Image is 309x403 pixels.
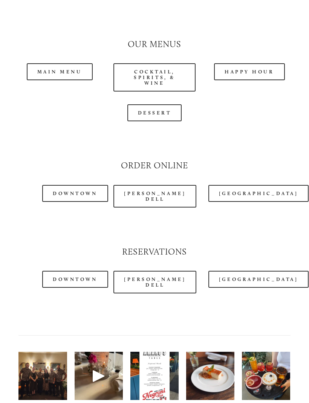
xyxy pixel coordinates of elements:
a: [PERSON_NAME] Dell [113,271,196,294]
h2: Reservations [18,246,291,258]
img: In Castle Rock, there&rsquo;s a Saturday night tradition amongst the team &mdash; only this week ... [11,352,75,400]
a: [GEOGRAPHIC_DATA] [208,185,309,202]
a: [PERSON_NAME] Dell [113,185,196,208]
a: Dessert [127,105,182,122]
a: Cocktail, Spirits, & Wine [113,64,196,92]
a: Downtown [42,185,108,202]
a: Main Menu [27,64,93,81]
a: Happy Hour [214,64,285,81]
a: Downtown [42,271,108,288]
a: [GEOGRAPHIC_DATA] [208,271,309,288]
h2: Our Menus [18,39,291,51]
h2: Order Online [18,160,291,172]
